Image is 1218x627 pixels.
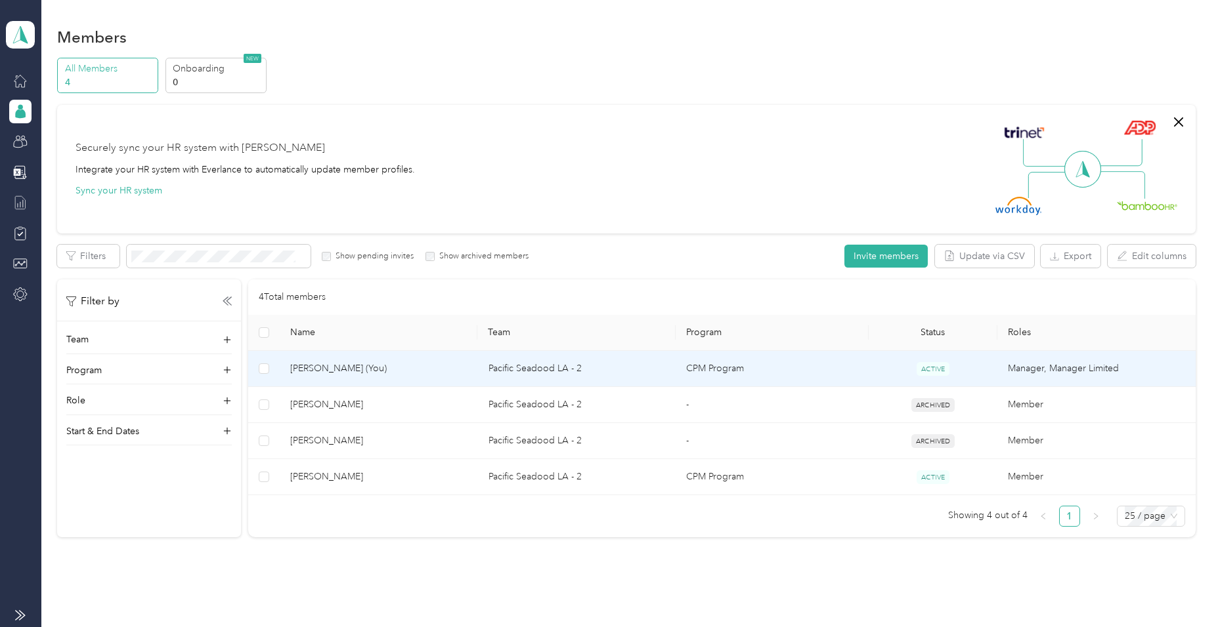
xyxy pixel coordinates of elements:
span: Showing 4 out of 4 [948,506,1028,525]
img: Line Left Up [1023,139,1069,167]
button: left [1033,506,1054,527]
p: 4 [65,75,154,89]
span: [PERSON_NAME] [290,397,468,412]
p: Start & End Dates [66,424,139,438]
span: [PERSON_NAME] [290,434,468,448]
li: 1 [1059,506,1080,527]
label: Show archived members [435,251,529,262]
img: Line Right Down [1099,171,1145,199]
th: Roles [997,315,1196,351]
span: ARCHIVED [911,398,955,412]
td: Member [997,423,1196,459]
p: Program [66,363,102,377]
span: 25 / page [1125,506,1177,526]
span: Name [290,327,468,338]
td: Pacific Seadood LA - 2 [478,423,676,459]
button: right [1085,506,1106,527]
td: - [676,423,869,459]
td: Member [997,387,1196,423]
button: Filters [57,245,120,268]
td: Manager, Manager Limited [997,351,1196,387]
img: Workday [995,197,1041,215]
td: Charlie Sanchez [280,459,478,495]
td: CPM Program [676,351,869,387]
td: Pacific Seadood LA - 2 [478,351,676,387]
li: Previous Page [1033,506,1054,527]
iframe: Everlance-gr Chat Button Frame [1144,554,1218,627]
span: [PERSON_NAME] (You) [290,361,468,376]
td: - [676,387,869,423]
span: ARCHIVED [911,434,955,448]
img: Line Left Down [1028,171,1074,198]
span: ACTIVE [917,362,949,376]
label: Show pending invites [331,251,414,262]
img: Trinet [1001,123,1047,142]
p: Filter by [66,293,120,310]
span: [PERSON_NAME] [290,470,468,484]
img: BambooHR [1117,201,1177,210]
td: Issac Acevedo [280,423,478,459]
p: 4 Total members [259,290,326,304]
th: Status [869,315,997,351]
div: Securely sync your HR system with [PERSON_NAME] [76,140,325,156]
td: Pacific Seadood LA - 2 [478,387,676,423]
button: Edit columns [1108,245,1196,268]
th: Program [676,315,869,351]
div: Integrate your HR system with Everlance to automatically update member profiles. [76,163,415,176]
h1: Members [57,30,127,44]
span: left [1039,512,1047,520]
td: CPM Program [676,459,869,495]
p: All Members [65,62,154,75]
div: Page Size [1117,506,1185,527]
p: 0 [173,75,262,89]
button: Sync your HR system [76,184,162,197]
li: Next Page [1085,506,1106,527]
img: ADP [1123,120,1156,135]
td: Member [997,459,1196,495]
td: Pacific Seadood LA - 2 [478,459,676,495]
button: Invite members [844,245,928,268]
p: Team [66,333,89,346]
span: NEW [244,54,261,63]
button: Update via CSV [935,245,1034,268]
td: Mario Meza [280,387,478,423]
p: Role [66,394,85,407]
img: Line Right Up [1097,139,1142,167]
th: Name [280,315,478,351]
span: right [1092,512,1100,520]
button: Export [1041,245,1100,268]
a: 1 [1060,506,1079,526]
span: ACTIVE [917,470,949,484]
p: Onboarding [173,62,262,75]
th: Team [477,315,676,351]
td: Cory Kiser (You) [280,351,478,387]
